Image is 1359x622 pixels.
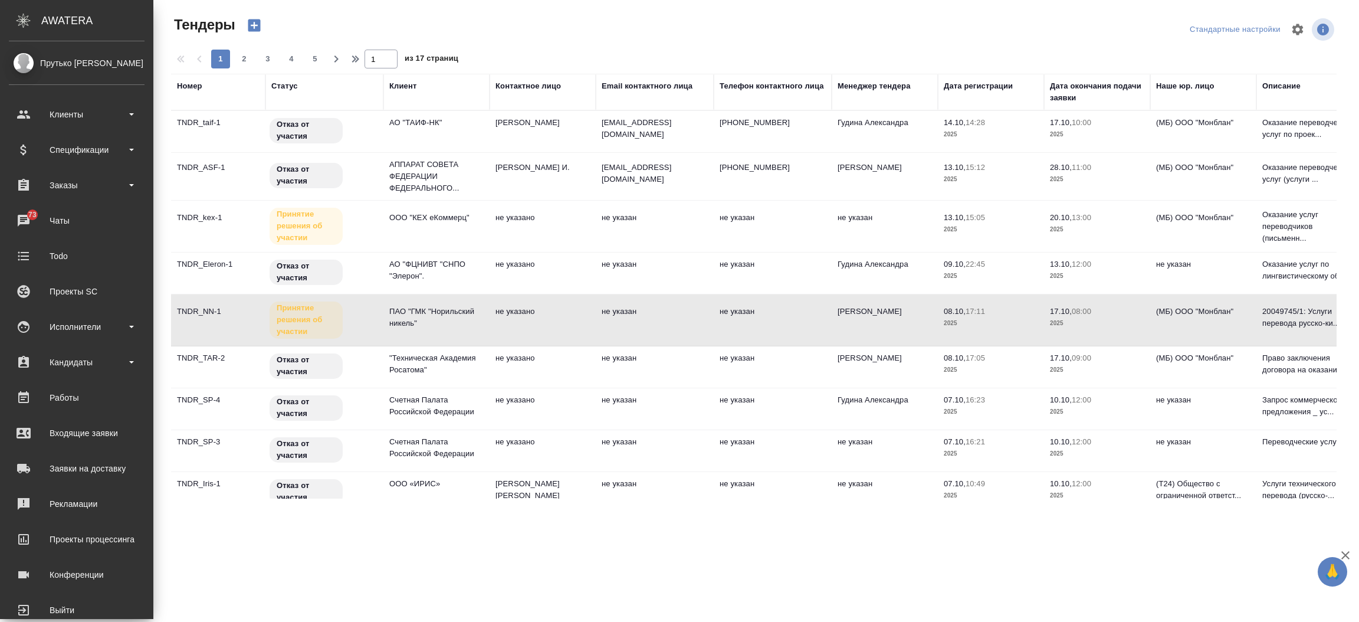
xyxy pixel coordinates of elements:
[282,53,301,65] span: 4
[966,213,985,222] p: 15:05
[490,111,596,152] td: [PERSON_NAME]
[1050,173,1144,185] p: 2025
[714,253,832,294] td: не указан
[1050,270,1144,282] p: 2025
[1156,212,1250,224] p: (МБ) ООО "Монблан"
[9,566,145,584] div: Конференции
[944,353,966,362] p: 08.10,
[277,260,336,284] p: Отказ от участия
[944,479,966,488] p: 07.10,
[1072,307,1091,316] p: 08:00
[1262,117,1357,140] p: Оказание переводческих услуг по проек...
[171,388,265,430] td: TNDR_SP-4
[490,156,596,197] td: [PERSON_NAME] И.
[1156,162,1250,173] p: (МБ) ООО "Монблан"
[966,260,985,269] p: 22:45
[1262,352,1357,376] p: Право заключения договора на оказани...
[1156,352,1250,364] p: (МБ) ООО "Монблан"
[832,253,938,294] td: Гудина Александра
[944,406,1038,418] p: 2025
[944,224,1038,235] p: 2025
[1072,163,1091,172] p: 11:00
[944,364,1038,376] p: 2025
[389,306,484,329] p: ПАО "ГМК "Норильский никель"
[832,346,938,388] td: [PERSON_NAME]
[1050,260,1072,269] p: 13.10,
[1187,21,1283,39] div: split button
[966,437,985,446] p: 16:21
[714,472,832,513] td: не указан
[602,80,692,92] div: Email контактного лица
[832,472,938,513] td: не указан
[1312,18,1337,41] span: Посмотреть информацию
[1283,15,1312,44] span: Настроить таблицу
[490,472,596,513] td: [PERSON_NAME] [PERSON_NAME]
[944,437,966,446] p: 07.10,
[3,454,150,483] a: Заявки на доставку
[177,80,202,92] div: Номер
[944,448,1038,460] p: 2025
[832,300,938,341] td: [PERSON_NAME]
[490,388,596,430] td: не указано
[944,213,966,222] p: 13.10,
[1156,258,1250,270] p: не указан
[1156,80,1214,92] div: Наше юр. лицо
[1050,490,1144,502] p: 2025
[41,9,153,32] div: AWATERA
[1050,80,1144,104] div: Дата окончания подачи заявки
[277,354,336,378] p: Отказ от участия
[1050,479,1072,488] p: 10.10,
[596,206,714,247] td: не указан
[596,253,714,294] td: не указан
[966,307,985,316] p: 17:11
[714,430,832,472] td: не указан
[944,173,1038,185] p: 2025
[1156,117,1250,129] p: (МБ) ООО "Монблан"
[966,479,985,488] p: 10:49
[1262,394,1357,418] p: Запрос коммерческого предложения _ ус...
[720,80,824,92] div: Телефон контактного лица
[1156,478,1250,502] p: (T24) Общество с ограниченной ответст...
[1050,437,1072,446] p: 10.10,
[1156,394,1250,406] p: не указан
[714,206,832,247] td: не указан
[1072,353,1091,362] p: 09:00
[277,208,336,244] p: Принятие решения об участии
[9,176,145,194] div: Заказы
[171,206,265,247] td: TNDR_kex-1
[389,478,484,490] p: ООО «ИРИС»
[389,117,484,129] p: АО "ТАИФ-НК"
[9,141,145,159] div: Спецификации
[9,495,145,513] div: Рекламации
[277,119,336,142] p: Отказ от участия
[944,490,1038,502] p: 2025
[3,206,150,235] a: 73Чаты
[389,258,484,282] p: АО "ФЦНИВТ "СНПО "Элерон".
[389,352,484,376] p: "Техническая Академия Росатома"
[9,283,145,300] div: Проекты SC
[1262,478,1357,502] p: Услуги технического перевода (русско-...
[171,430,265,472] td: TNDR_SP-3
[258,50,277,68] button: 3
[3,241,150,271] a: Todo
[1050,448,1144,460] p: 2025
[714,346,832,388] td: не указан
[1050,129,1144,140] p: 2025
[1072,479,1091,488] p: 12:00
[277,302,336,338] p: Принятие решения об участии
[490,430,596,472] td: не указано
[714,388,832,430] td: не указан
[171,346,265,388] td: TNDR_TAR-2
[9,601,145,619] div: Выйти
[277,438,336,461] p: Отказ от участия
[1262,80,1301,92] div: Описание
[9,389,145,407] div: Работы
[3,383,150,413] a: Работы
[389,436,484,460] p: Счетная Палата Российской Федерации
[596,111,714,152] td: [EMAIL_ADDRESS][DOMAIN_NAME]
[596,300,714,341] td: не указан
[277,396,336,420] p: Отказ от участия
[9,247,145,265] div: Todo
[1050,317,1144,329] p: 2025
[9,424,145,442] div: Входящие заявки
